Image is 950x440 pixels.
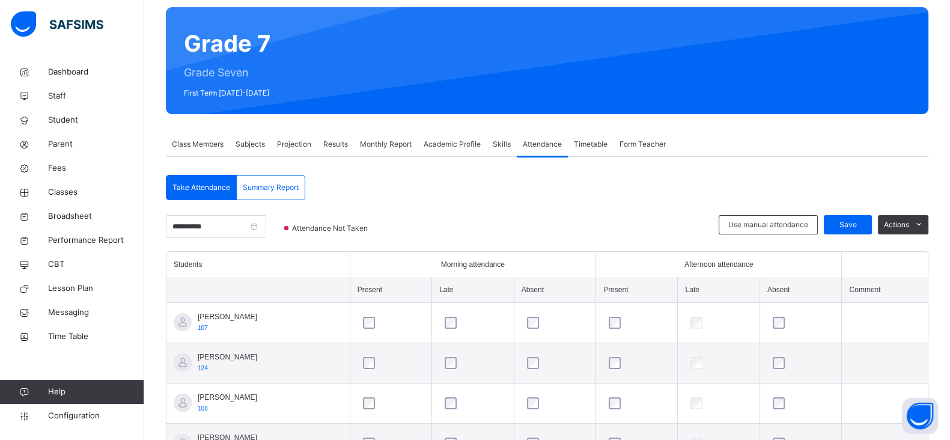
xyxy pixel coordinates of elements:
span: Dashboard [48,66,144,78]
span: Broadsheet [48,210,144,222]
span: Results [323,139,348,150]
span: Attendance Not Taken [291,223,371,234]
span: Staff [48,90,144,102]
span: [PERSON_NAME] [198,392,257,403]
span: Subjects [236,139,265,150]
span: Academic Profile [424,139,481,150]
button: Open asap [902,398,938,434]
span: 108 [198,405,208,412]
span: Configuration [48,410,144,422]
span: CBT [48,258,144,270]
span: Messaging [48,307,144,319]
img: safsims [11,11,103,37]
span: Use manual attendance [728,219,808,230]
span: Save [833,219,863,230]
span: Class Members [172,139,224,150]
span: [PERSON_NAME] [198,352,257,362]
th: Late [432,277,514,303]
span: Take Attendance [172,182,230,193]
span: Actions [884,219,909,230]
span: Morning attendance [441,259,505,270]
span: Fees [48,162,144,174]
span: Summary Report [243,182,299,193]
span: Help [48,386,144,398]
span: Projection [277,139,311,150]
span: Attendance [523,139,562,150]
span: Skills [493,139,511,150]
th: Late [678,277,760,303]
span: Performance Report [48,234,144,246]
span: 124 [198,365,208,371]
span: Lesson Plan [48,283,144,295]
th: Present [596,277,678,303]
span: Timetable [574,139,607,150]
span: 107 [198,325,208,331]
span: Student [48,114,144,126]
th: Present [350,277,431,303]
th: Absent [760,277,841,303]
th: Students [166,252,350,277]
span: Classes [48,186,144,198]
span: Form Teacher [620,139,666,150]
span: Time Table [48,331,144,343]
span: Parent [48,138,144,150]
th: Absent [514,277,595,303]
span: Afternoon attendance [684,259,754,270]
th: Comment [842,277,928,303]
span: Monthly Report [360,139,412,150]
span: [PERSON_NAME] [198,311,257,322]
